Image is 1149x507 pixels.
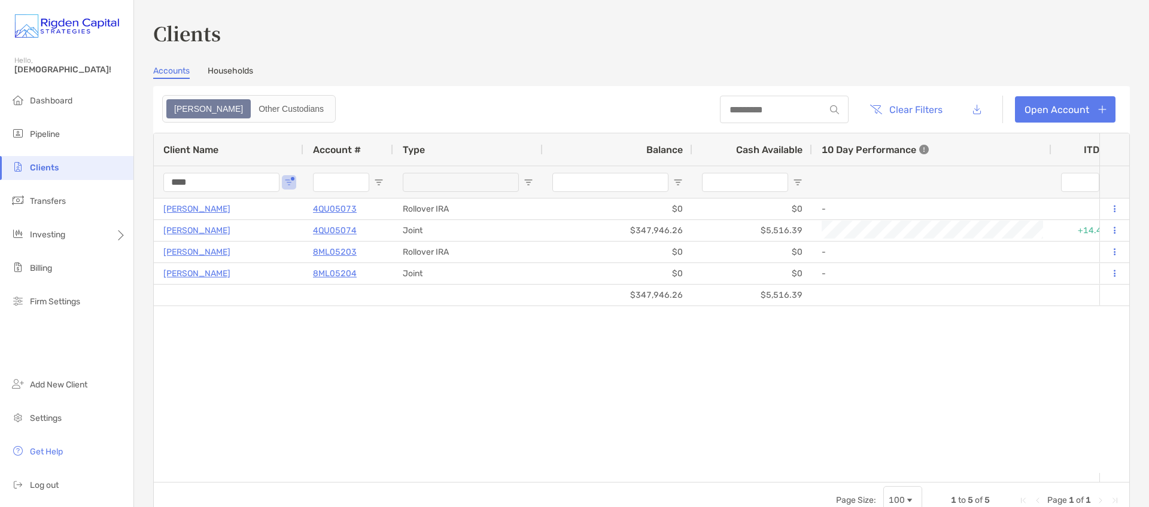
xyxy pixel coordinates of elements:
[968,495,973,505] span: 5
[313,144,361,155] span: Account #
[11,477,25,491] img: logout icon
[11,193,25,207] img: transfers icon
[30,413,62,423] span: Settings
[11,410,25,424] img: settings icon
[830,105,839,114] img: input icon
[14,65,126,75] span: [DEMOGRAPHIC_DATA]!
[374,178,384,187] button: Open Filter Menu
[552,173,668,192] input: Balance Filter Input
[393,263,543,284] div: Joint
[1051,220,1123,241] div: +14.47%
[403,144,425,155] span: Type
[958,495,966,505] span: to
[11,160,25,174] img: clients icon
[524,178,533,187] button: Open Filter Menu
[692,220,812,241] div: $5,516.39
[313,223,357,238] a: 4QU05074
[1069,495,1074,505] span: 1
[30,263,52,273] span: Billing
[30,129,60,139] span: Pipeline
[692,242,812,262] div: $0
[284,178,294,187] button: Open Filter Menu
[543,242,692,262] div: $0
[393,220,543,241] div: Joint
[163,223,230,238] a: [PERSON_NAME]
[692,263,812,284] div: $0
[975,495,983,505] span: of
[822,242,1042,262] div: -
[692,285,812,306] div: $5,516.39
[313,245,357,259] p: 8ML05203
[163,173,279,192] input: Client Name Filter Input
[162,95,336,123] div: segmented control
[313,201,357,216] a: 4QU05073
[822,133,929,166] div: 10 Day Performance
[30,480,59,490] span: Log out
[393,242,543,262] div: Rollover IRA
[313,173,369,192] input: Account # Filter Input
[1084,144,1114,155] div: ITD
[736,144,803,155] span: Cash Available
[14,5,119,48] img: Zoe Logo
[951,495,956,505] span: 1
[822,199,1042,219] div: -
[11,444,25,458] img: get-help icon
[793,178,803,187] button: Open Filter Menu
[1096,496,1105,505] div: Next Page
[984,495,990,505] span: 5
[163,201,230,216] a: [PERSON_NAME]
[393,198,543,219] div: Rollover IRA
[153,19,1130,47] h3: Clients
[163,245,230,259] a: [PERSON_NAME]
[30,380,87,390] span: Add New Client
[1019,496,1028,505] div: First Page
[646,144,683,155] span: Balance
[153,66,190,79] a: Accounts
[1061,173,1099,192] input: ITD Filter Input
[1051,263,1123,284] div: 0%
[30,163,59,173] span: Clients
[11,260,25,274] img: billing icon
[11,126,25,141] img: pipeline icon
[1086,495,1091,505] span: 1
[543,198,692,219] div: $0
[313,266,357,281] a: 8ML05204
[1051,242,1123,262] div: 0%
[11,227,25,241] img: investing icon
[11,93,25,107] img: dashboard icon
[1015,96,1115,123] a: Open Account
[1076,495,1084,505] span: of
[208,66,253,79] a: Households
[11,294,25,308] img: firm-settings icon
[168,100,250,117] div: Zoe
[673,178,683,187] button: Open Filter Menu
[702,173,788,192] input: Cash Available Filter Input
[30,447,63,457] span: Get Help
[836,495,876,505] div: Page Size:
[163,144,218,155] span: Client Name
[163,266,230,281] a: [PERSON_NAME]
[822,264,1042,283] div: -
[543,263,692,284] div: $0
[692,198,812,219] div: $0
[889,495,905,505] div: 100
[1110,496,1120,505] div: Last Page
[543,220,692,241] div: $347,946.26
[30,297,80,307] span: Firm Settings
[30,96,72,106] span: Dashboard
[1047,495,1067,505] span: Page
[543,285,692,306] div: $347,946.26
[861,96,952,123] button: Clear Filters
[1033,496,1042,505] div: Previous Page
[30,196,66,206] span: Transfers
[252,100,330,117] div: Other Custodians
[30,230,65,240] span: Investing
[1051,198,1123,219] div: 0%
